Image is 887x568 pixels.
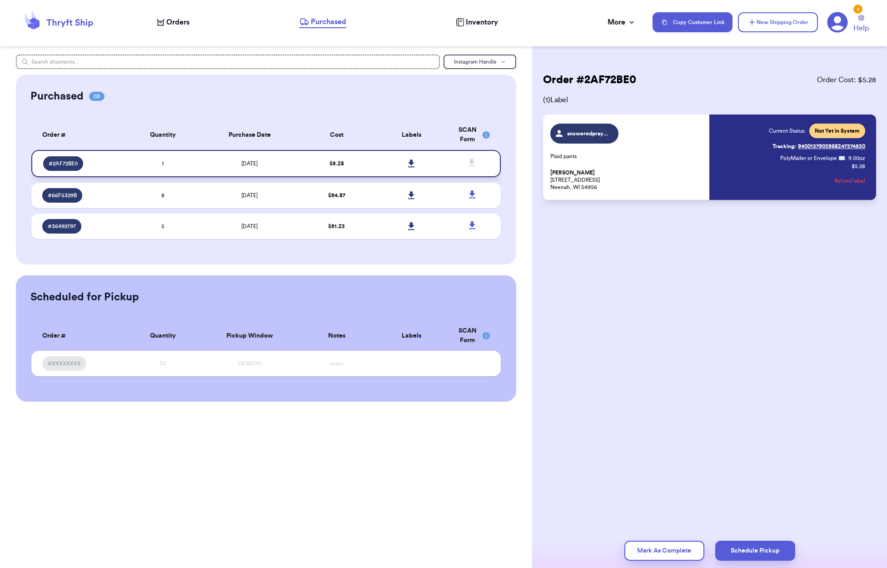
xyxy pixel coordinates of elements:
[241,224,258,229] span: [DATE]
[125,120,200,150] th: Quantity
[815,127,860,135] span: Not Yet in System
[89,92,105,101] span: 03
[772,139,865,154] a: Tracking:9400137903968247374530
[845,154,847,162] span: :
[157,17,189,28] a: Orders
[48,360,81,367] span: #XXXXXXXX
[653,12,733,32] button: Copy Customer Link
[608,17,636,28] div: More
[543,95,876,105] span: ( 1 ) Label
[162,161,164,166] span: 1
[454,326,490,345] div: SCAN Form
[166,17,189,28] span: Orders
[567,130,610,137] span: answeredprayersthrift
[161,193,164,198] span: 8
[238,361,261,366] span: XX/XX/XX
[848,154,865,162] span: 9.00 oz
[852,163,865,170] p: $ 5.28
[550,169,704,191] p: [STREET_ADDRESS] Neenah, WI 54956
[471,361,473,366] span: -
[834,171,865,191] button: Refund label
[200,120,299,150] th: Purchase Date
[159,361,166,366] span: XX
[374,321,449,351] th: Labels
[466,17,498,28] span: Inventory
[772,143,796,150] span: Tracking:
[299,321,374,351] th: Notes
[299,16,346,28] a: Purchased
[817,75,876,85] span: Order Cost: $ 5.28
[16,55,440,69] input: Search shipments...
[311,16,346,27] span: Purchased
[738,12,818,32] button: New Shipping Order
[329,161,344,166] span: $ 5.28
[328,224,345,229] span: $ 51.23
[715,541,795,561] button: Schedule Pickup
[374,120,449,150] th: Labels
[48,192,77,199] span: # 66F5329B
[125,321,200,351] th: Quantity
[454,59,497,65] span: Instagram Handle
[48,223,76,230] span: # 36492797
[780,155,845,161] span: PolyMailer or Envelope ✉️
[543,73,636,87] h2: Order # 2AF72BE0
[161,224,164,229] span: 5
[200,321,299,351] th: Pickup Window
[241,161,258,166] span: [DATE]
[30,290,139,304] h2: Scheduled for Pickup
[328,193,345,198] span: $ 54.87
[330,361,344,366] span: xxxxx
[769,127,806,135] span: Current Status:
[241,193,258,198] span: [DATE]
[550,153,704,160] p: Plaid pants
[454,125,490,144] div: SCAN Form
[853,23,869,34] span: Help
[31,321,125,351] th: Order #
[411,361,413,366] span: -
[299,120,374,150] th: Cost
[853,15,869,34] a: Help
[827,12,848,33] a: 2
[30,89,84,104] h2: Purchased
[456,17,498,28] a: Inventory
[624,541,704,561] button: Mark As Complete
[853,5,862,14] div: 2
[31,120,125,150] th: Order #
[550,169,595,176] span: [PERSON_NAME]
[49,160,78,167] span: # 2AF72BE0
[443,55,516,69] button: Instagram Handle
